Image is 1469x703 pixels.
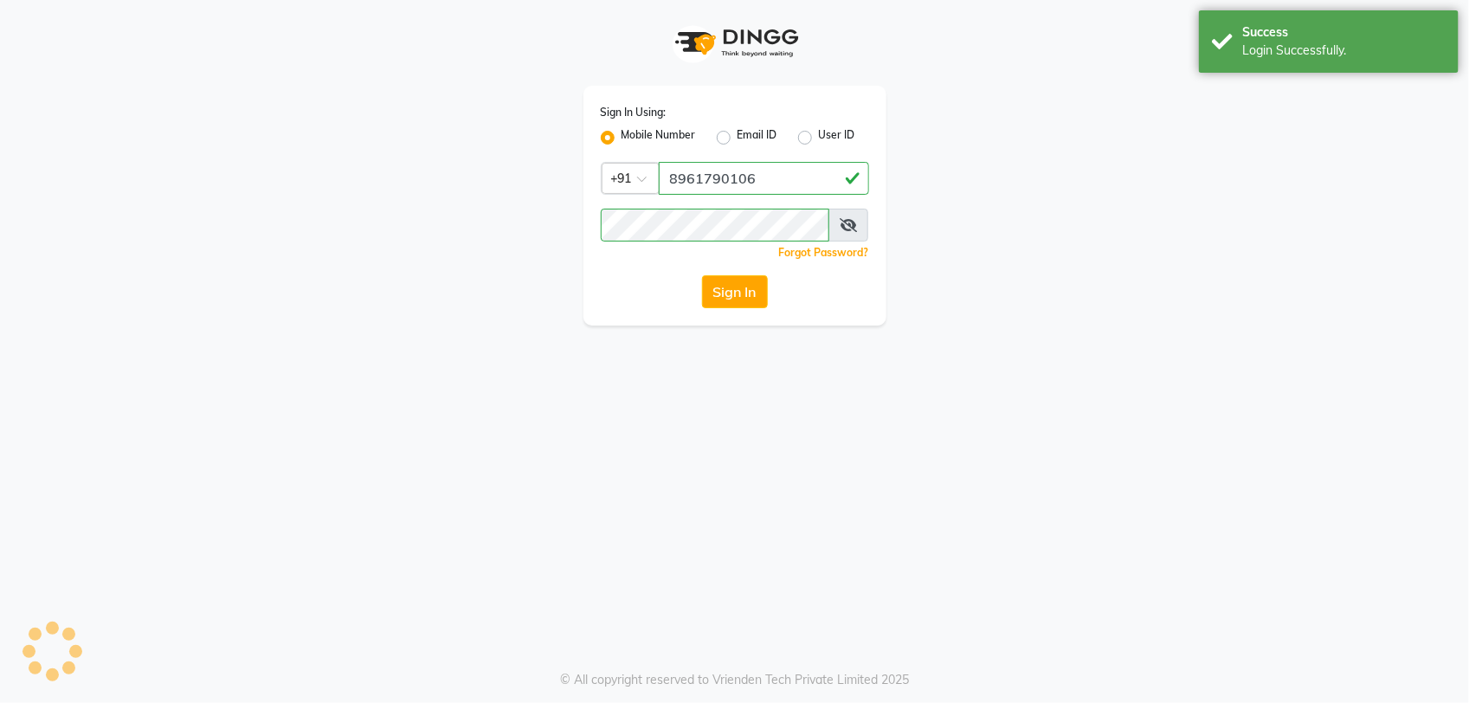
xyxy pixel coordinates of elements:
a: Forgot Password? [779,246,869,259]
input: Username [659,162,869,195]
label: Mobile Number [622,127,696,148]
div: Success [1242,23,1446,42]
label: User ID [819,127,855,148]
div: Login Successfully. [1242,42,1446,60]
button: Sign In [702,275,768,308]
label: Email ID [738,127,777,148]
input: Username [601,209,829,242]
label: Sign In Using: [601,105,667,120]
img: logo1.svg [666,17,804,68]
